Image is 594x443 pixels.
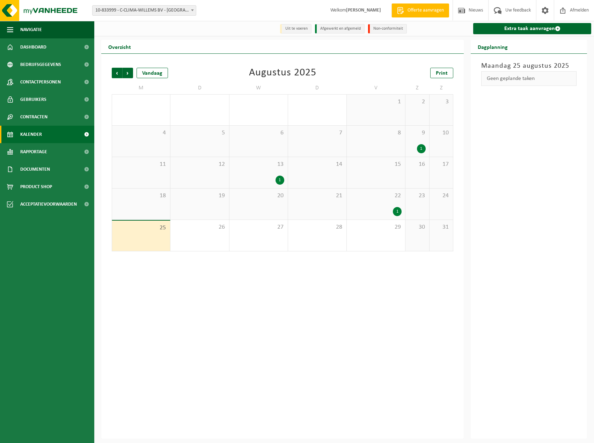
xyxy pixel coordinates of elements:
[116,129,167,137] span: 4
[288,82,347,94] td: D
[409,98,425,106] span: 2
[292,223,343,231] span: 28
[430,68,453,78] a: Print
[433,192,450,200] span: 24
[433,129,450,137] span: 10
[116,192,167,200] span: 18
[112,82,170,94] td: M
[174,129,225,137] span: 5
[280,24,311,34] li: Uit te voeren
[137,68,168,78] div: Vandaag
[249,68,316,78] div: Augustus 2025
[409,161,425,168] span: 16
[92,5,196,16] span: 10-833999 - C-CLIMA-WILLEMS BV - EVERGEM
[409,223,425,231] span: 30
[20,161,50,178] span: Documenten
[20,195,77,213] span: Acceptatievoorwaarden
[174,223,225,231] span: 26
[20,21,42,38] span: Navigatie
[292,129,343,137] span: 7
[481,71,577,86] div: Geen geplande taken
[409,129,425,137] span: 9
[93,6,196,15] span: 10-833999 - C-CLIMA-WILLEMS BV - EVERGEM
[101,40,138,53] h2: Overzicht
[170,82,229,94] td: D
[417,144,426,153] div: 1
[406,7,446,14] span: Offerte aanvragen
[393,207,402,216] div: 1
[116,161,167,168] span: 11
[233,223,284,231] span: 27
[20,108,47,126] span: Contracten
[233,161,284,168] span: 13
[276,176,284,185] div: 1
[473,23,591,34] a: Extra taak aanvragen
[433,223,450,231] span: 31
[116,224,167,232] span: 25
[350,223,402,231] span: 29
[481,61,577,71] h3: Maandag 25 augustus 2025
[346,8,381,13] strong: [PERSON_NAME]
[292,192,343,200] span: 21
[433,98,450,106] span: 3
[20,178,52,195] span: Product Shop
[292,161,343,168] span: 14
[20,38,46,56] span: Dashboard
[368,24,407,34] li: Non-conformiteit
[174,161,225,168] span: 12
[436,71,448,76] span: Print
[350,161,402,168] span: 15
[123,68,133,78] span: Volgende
[20,56,61,73] span: Bedrijfsgegevens
[174,192,225,200] span: 19
[350,192,402,200] span: 22
[430,82,454,94] td: Z
[20,126,42,143] span: Kalender
[112,68,122,78] span: Vorige
[20,91,46,108] span: Gebruikers
[405,82,429,94] td: Z
[433,161,450,168] span: 17
[20,73,61,91] span: Contactpersonen
[347,82,405,94] td: V
[350,98,402,106] span: 1
[20,143,47,161] span: Rapportage
[315,24,365,34] li: Afgewerkt en afgemeld
[350,129,402,137] span: 8
[471,40,515,53] h2: Dagplanning
[409,192,425,200] span: 23
[391,3,449,17] a: Offerte aanvragen
[233,129,284,137] span: 6
[233,192,284,200] span: 20
[229,82,288,94] td: W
